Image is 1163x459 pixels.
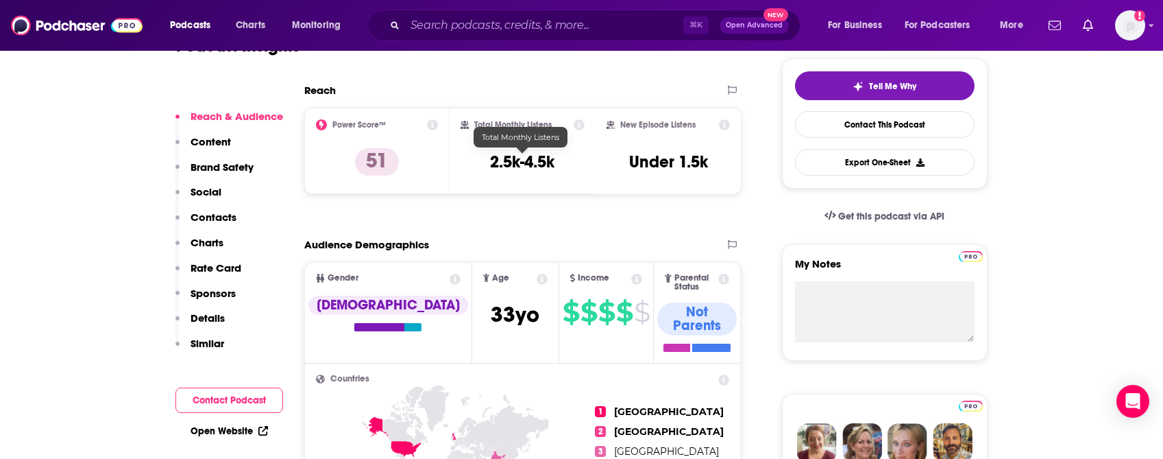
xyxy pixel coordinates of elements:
button: Show profile menu [1115,10,1145,40]
div: Not Parents [657,303,737,336]
img: Podchaser - Follow, Share and Rate Podcasts [11,12,143,38]
a: Pro website [959,399,983,412]
span: $ [563,301,579,323]
span: More [1000,16,1023,35]
span: Charts [236,16,265,35]
span: [GEOGRAPHIC_DATA] [614,445,719,458]
p: Social [191,185,221,198]
span: [GEOGRAPHIC_DATA] [614,425,724,438]
button: Rate Card [175,261,241,287]
div: Search podcasts, credits, & more... [380,10,813,41]
span: 2 [595,426,606,437]
a: Show notifications dropdown [1043,14,1066,37]
h2: New Episode Listens [620,120,696,130]
p: Details [191,311,225,325]
span: [GEOGRAPHIC_DATA] [614,405,724,418]
button: Charts [175,236,223,261]
h2: Reach [304,84,336,97]
p: Sponsors [191,287,236,300]
a: Open Website [191,425,268,437]
button: open menu [896,14,990,36]
button: Contact Podcast [175,388,283,413]
span: ⌘ K [683,16,709,34]
button: Brand Safety [175,161,254,186]
label: My Notes [795,257,975,281]
h2: Audience Demographics [304,238,429,251]
span: 1 [595,406,606,417]
button: Social [175,185,221,211]
p: Reach & Audience [191,110,283,123]
span: For Business [828,16,882,35]
p: Similar [191,337,224,350]
button: open menu [160,14,228,36]
span: Tell Me Why [869,81,916,92]
span: For Podcasters [905,16,970,35]
svg: Add a profile image [1134,10,1145,21]
span: Age [492,274,509,283]
button: Contacts [175,211,236,236]
a: Pro website [959,249,983,262]
p: Rate Card [191,261,241,274]
span: $ [634,301,650,323]
p: Contacts [191,211,236,224]
span: Total Monthly Listens [482,132,559,142]
button: Open AdvancedNew [720,17,789,34]
span: Income [578,274,609,283]
img: tell me why sparkle [853,81,864,92]
h2: Total Monthly Listens [474,120,552,130]
span: Parental Status [674,274,716,292]
button: Similar [175,337,224,362]
button: Details [175,311,225,337]
button: Sponsors [175,287,236,312]
span: Logged in as inkhouseNYC [1115,10,1145,40]
button: open menu [990,14,1040,36]
span: $ [616,301,633,323]
button: open menu [282,14,358,36]
a: Show notifications dropdown [1077,14,1099,37]
input: Search podcasts, credits, & more... [405,14,683,36]
img: Podchaser Pro [959,251,983,262]
span: Gender [328,274,358,283]
button: Export One-Sheet [795,149,975,176]
span: Countries [330,375,369,384]
span: Open Advanced [726,22,783,29]
div: Open Intercom Messenger [1116,385,1149,418]
button: tell me why sparkleTell Me Why [795,71,975,100]
span: Monitoring [292,16,341,35]
h3: 2.5k-4.5k [490,152,554,172]
a: Get this podcast via API [813,200,956,233]
p: Content [191,135,231,148]
button: open menu [818,14,899,36]
div: [DEMOGRAPHIC_DATA] [308,296,468,315]
span: Podcasts [170,16,210,35]
p: Brand Safety [191,161,254,174]
span: $ [580,301,597,323]
h2: Power Score™ [332,120,386,130]
img: User Profile [1115,10,1145,40]
h3: Under 1.5k [629,152,708,172]
span: Get this podcast via API [838,211,944,222]
p: 51 [355,148,399,176]
button: Reach & Audience [175,110,283,135]
a: Contact This Podcast [795,111,975,138]
p: Charts [191,236,223,249]
button: Content [175,135,231,161]
span: New [763,8,788,21]
span: 33 yo [491,301,539,328]
span: $ [598,301,615,323]
span: 3 [595,446,606,457]
a: Charts [227,14,273,36]
img: Podchaser Pro [959,401,983,412]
